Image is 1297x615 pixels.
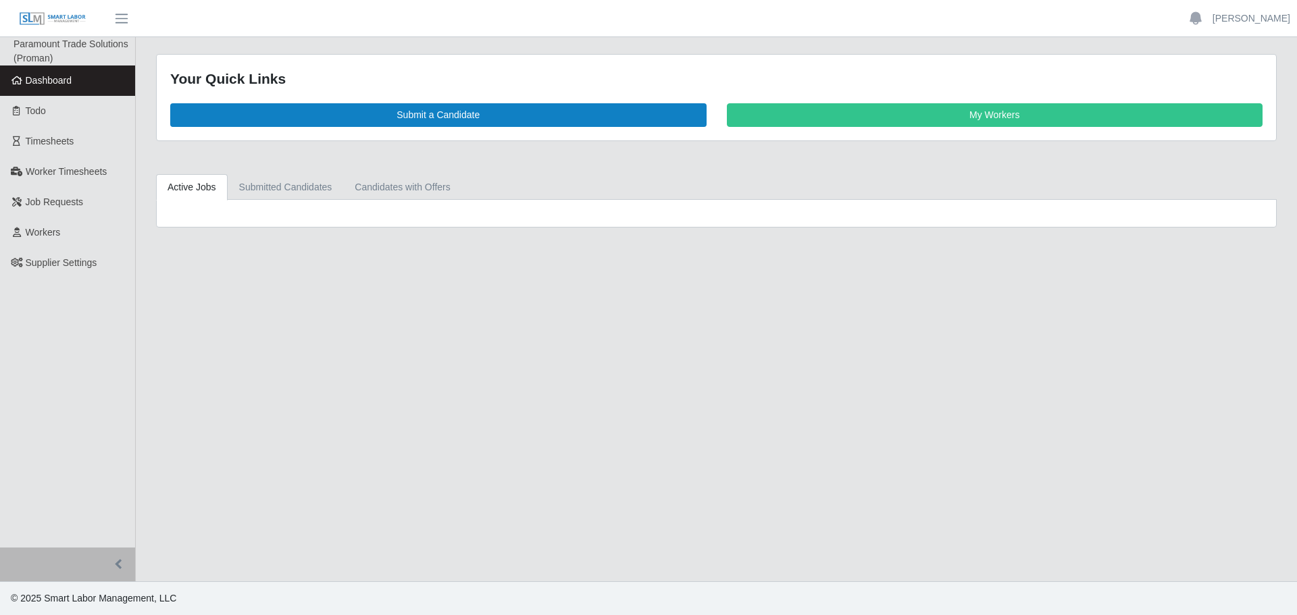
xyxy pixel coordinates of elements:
a: [PERSON_NAME] [1213,11,1290,26]
span: Supplier Settings [26,257,97,268]
a: My Workers [727,103,1263,127]
div: Your Quick Links [170,68,1263,90]
span: Job Requests [26,196,84,207]
span: Dashboard [26,75,72,86]
a: Active Jobs [156,174,228,200]
span: Timesheets [26,136,74,146]
span: Workers [26,227,61,238]
span: Paramount Trade Solutions (Proman) [14,38,128,63]
a: Submitted Candidates [228,174,344,200]
a: Candidates with Offers [343,174,461,200]
img: SLM Logo [19,11,86,26]
span: © 2025 Smart Labor Management, LLC [11,593,176,604]
span: Worker Timesheets [26,166,107,177]
a: Submit a Candidate [170,103,707,127]
span: Todo [26,105,46,116]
